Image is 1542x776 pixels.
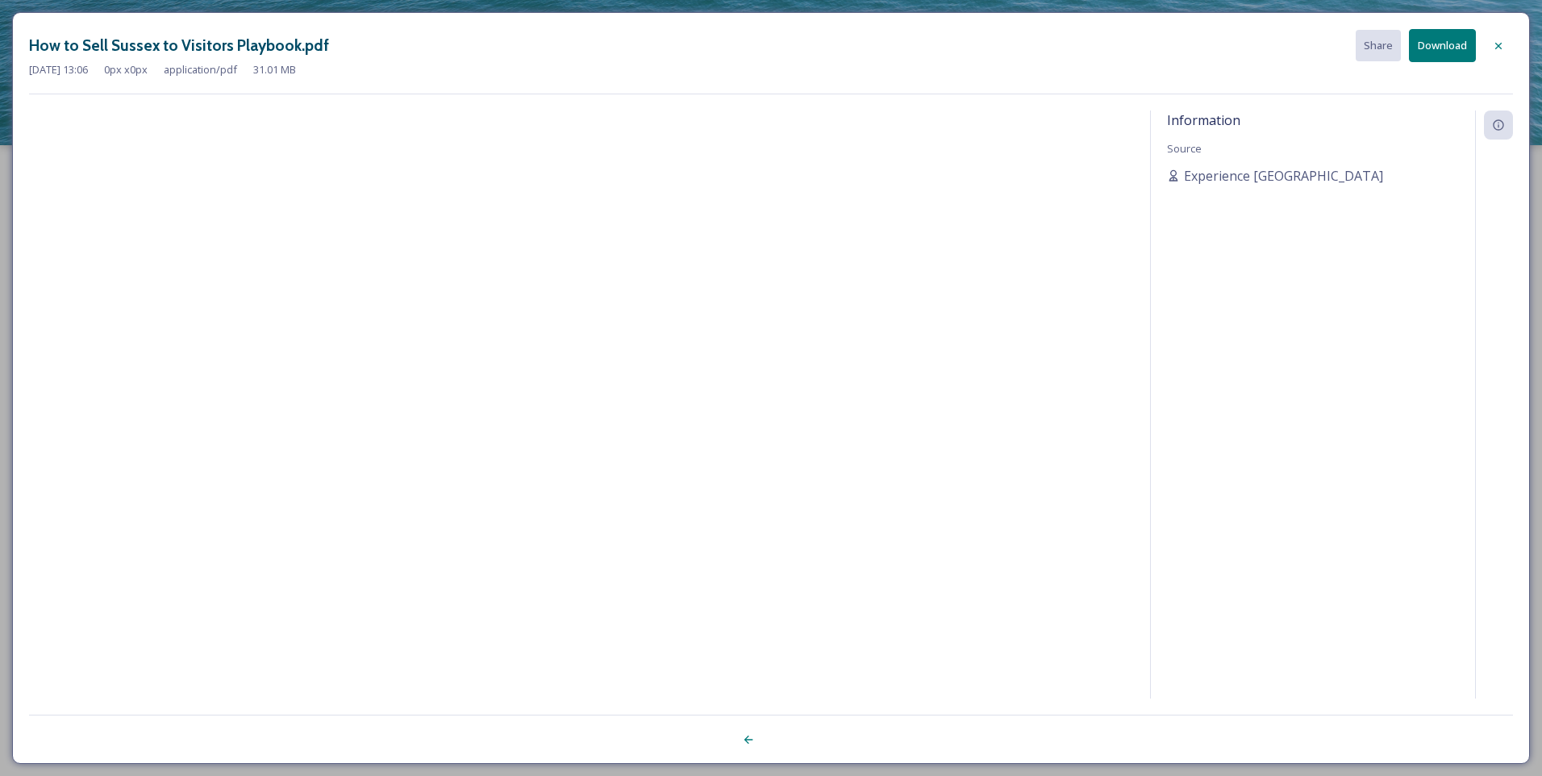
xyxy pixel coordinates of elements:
span: Experience [GEOGRAPHIC_DATA] [1184,166,1383,186]
span: [DATE] 13:06 [29,62,88,77]
span: application/pdf [164,62,237,77]
span: 31.01 MB [253,62,296,77]
button: Download [1409,29,1476,62]
button: Share [1356,30,1401,61]
span: 0 px x 0 px [104,62,148,77]
span: Source [1167,141,1202,156]
span: Information [1167,111,1240,129]
h3: How to Sell Sussex to Visitors Playbook.pdf [29,34,329,57]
